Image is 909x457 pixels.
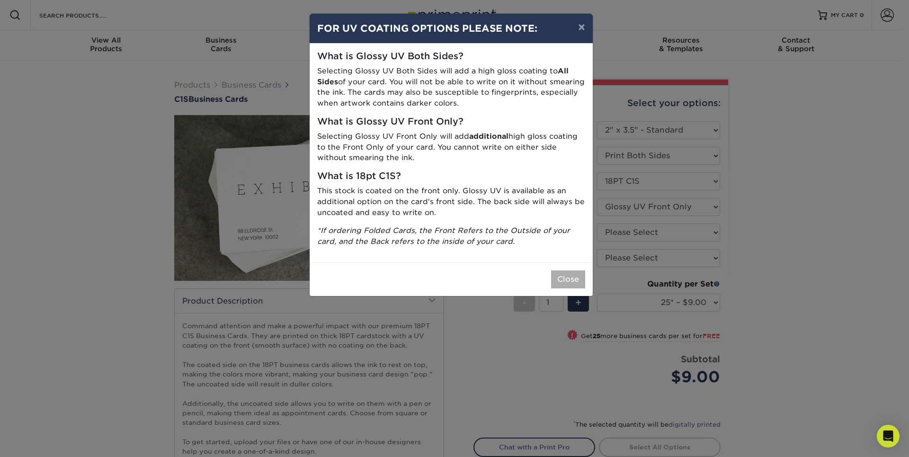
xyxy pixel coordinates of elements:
[317,51,585,62] h5: What is Glossy UV Both Sides?
[317,66,585,109] p: Selecting Glossy UV Both Sides will add a high gloss coating to of your card. You will not be abl...
[317,21,585,36] h4: FOR UV COATING OPTIONS PLEASE NOTE:
[317,171,585,182] h5: What is 18pt C1S?
[317,186,585,218] p: This stock is coated on the front only. Glossy UV is available as an additional option on the car...
[469,132,508,141] strong: additional
[317,131,585,163] p: Selecting Glossy UV Front Only will add high gloss coating to the Front Only of your card. You ca...
[570,14,592,40] button: ×
[317,226,570,246] i: *If ordering Folded Cards, the Front Refers to the Outside of your card, and the Back refers to t...
[877,425,900,448] div: Open Intercom Messenger
[551,270,585,288] button: Close
[317,116,585,127] h5: What is Glossy UV Front Only?
[317,66,569,86] strong: All Sides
